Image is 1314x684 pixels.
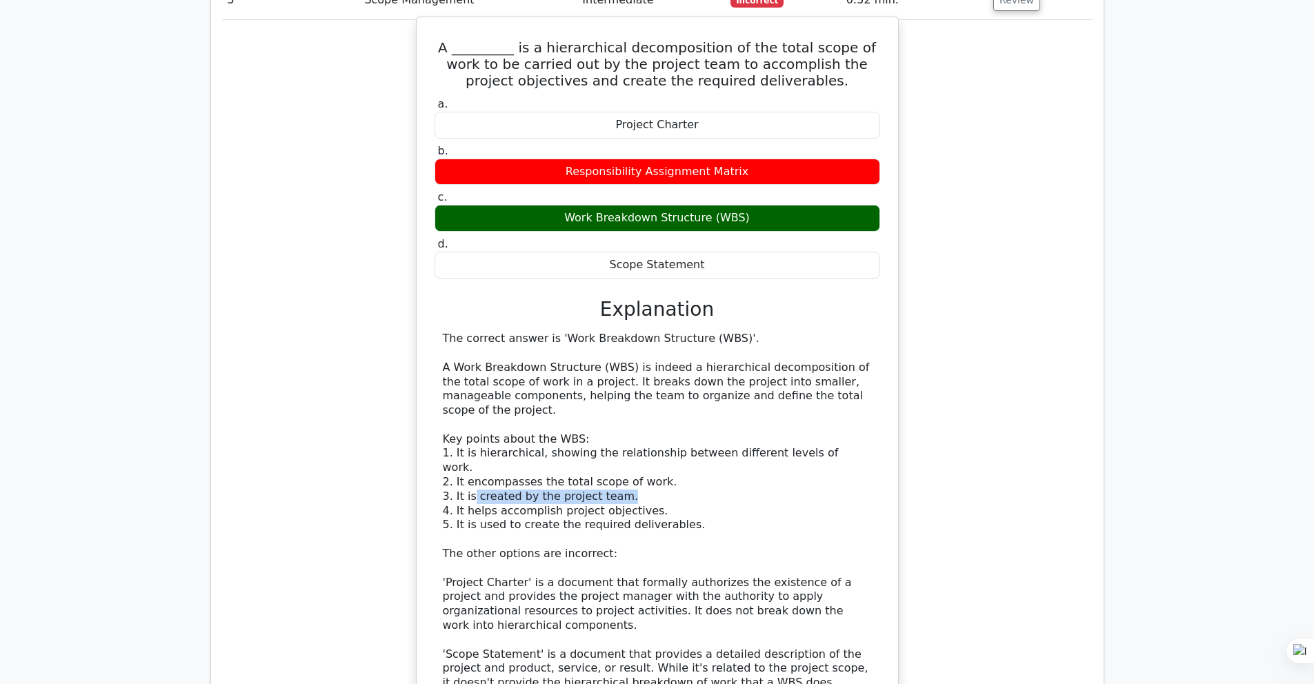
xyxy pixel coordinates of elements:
[438,190,448,203] span: c.
[435,252,880,279] div: Scope Statement
[438,144,448,157] span: b.
[435,112,880,139] div: Project Charter
[438,97,448,110] span: a.
[443,298,872,321] h3: Explanation
[438,237,448,250] span: d.
[433,39,882,89] h5: A _________ is a hierarchical decomposition of the total scope of work to be carried out by the p...
[435,159,880,185] div: Responsibility Assignment Matrix
[435,205,880,232] div: Work Breakdown Structure (WBS)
